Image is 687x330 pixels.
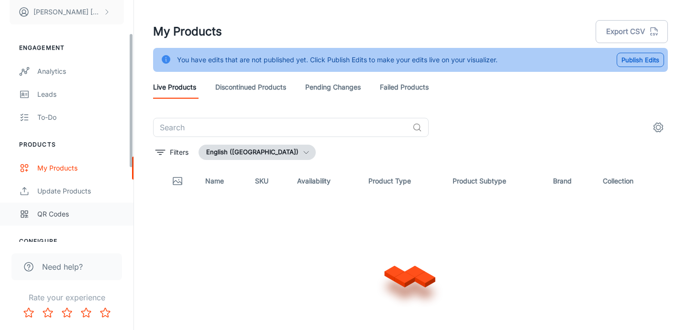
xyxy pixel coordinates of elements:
a: Failed Products [380,76,429,99]
div: You have edits that are not published yet. Click Publish Edits to make your edits live on your vi... [177,51,498,69]
svg: Thumbnail [172,175,183,187]
button: Rate 3 star [57,303,77,322]
button: Rate 1 star [19,303,38,322]
div: Analytics [37,66,124,77]
div: My Products [37,163,124,173]
div: Leads [37,89,124,100]
p: Filters [170,147,188,158]
th: Product Subtype [445,168,545,194]
th: Product Type [361,168,445,194]
input: Search [153,118,409,137]
button: filter [153,145,191,160]
p: [PERSON_NAME] [PERSON_NAME] [33,7,101,17]
th: SKU [247,168,289,194]
th: Name [198,168,247,194]
button: Rate 4 star [77,303,96,322]
button: English ([GEOGRAPHIC_DATA]) [199,145,316,160]
span: Need help? [42,261,83,273]
p: Rate your experience [8,292,126,303]
a: Pending Changes [305,76,361,99]
div: QR Codes [37,209,124,219]
button: Export CSV [596,20,668,43]
th: Availability [289,168,361,194]
h1: My Products [153,23,222,40]
button: Publish Edits [617,53,664,67]
button: Rate 5 star [96,303,115,322]
a: Discontinued Products [215,76,286,99]
div: To-do [37,112,124,123]
a: Live Products [153,76,196,99]
div: Update Products [37,186,124,196]
th: Brand [545,168,595,194]
th: Collection [595,168,668,194]
button: settings [649,118,668,137]
button: Rate 2 star [38,303,57,322]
